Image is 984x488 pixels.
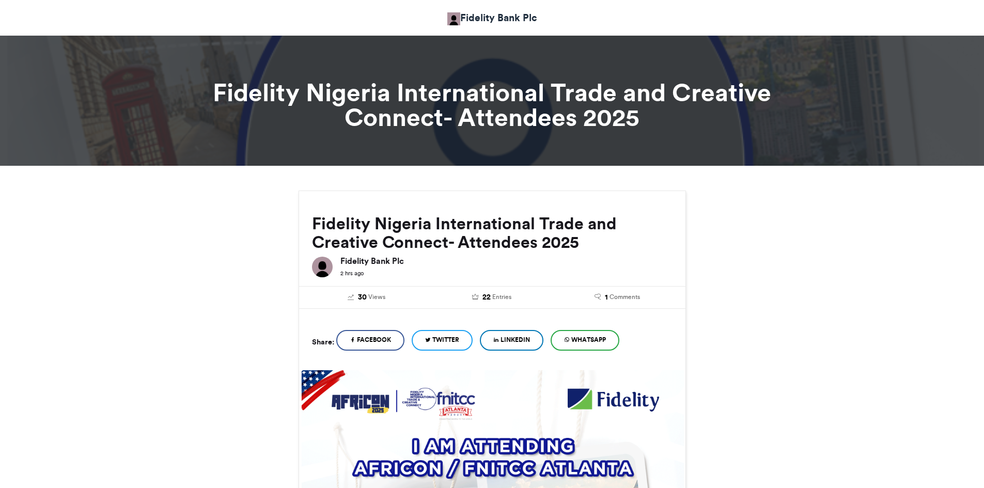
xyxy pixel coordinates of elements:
[336,330,404,351] a: Facebook
[492,292,511,302] span: Entries
[312,335,334,349] h5: Share:
[447,12,460,25] img: Fidelity Bank
[312,292,422,303] a: 30 Views
[571,335,606,344] span: WhatsApp
[412,330,473,351] a: Twitter
[610,292,640,302] span: Comments
[312,214,673,251] h2: Fidelity Nigeria International Trade and Creative Connect- Attendees 2025
[482,292,491,303] span: 22
[340,270,364,277] small: 2 hrs ago
[357,335,391,344] span: Facebook
[563,292,673,303] a: 1 Comments
[447,10,537,25] a: Fidelity Bank Plc
[312,257,333,277] img: Fidelity Bank Plc
[480,330,543,351] a: LinkedIn
[501,335,530,344] span: LinkedIn
[340,257,673,265] h6: Fidelity Bank Plc
[358,292,367,303] span: 30
[437,292,547,303] a: 22 Entries
[206,80,779,130] h1: Fidelity Nigeria International Trade and Creative Connect- Attendees 2025
[605,292,608,303] span: 1
[551,330,619,351] a: WhatsApp
[368,292,385,302] span: Views
[432,335,459,344] span: Twitter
